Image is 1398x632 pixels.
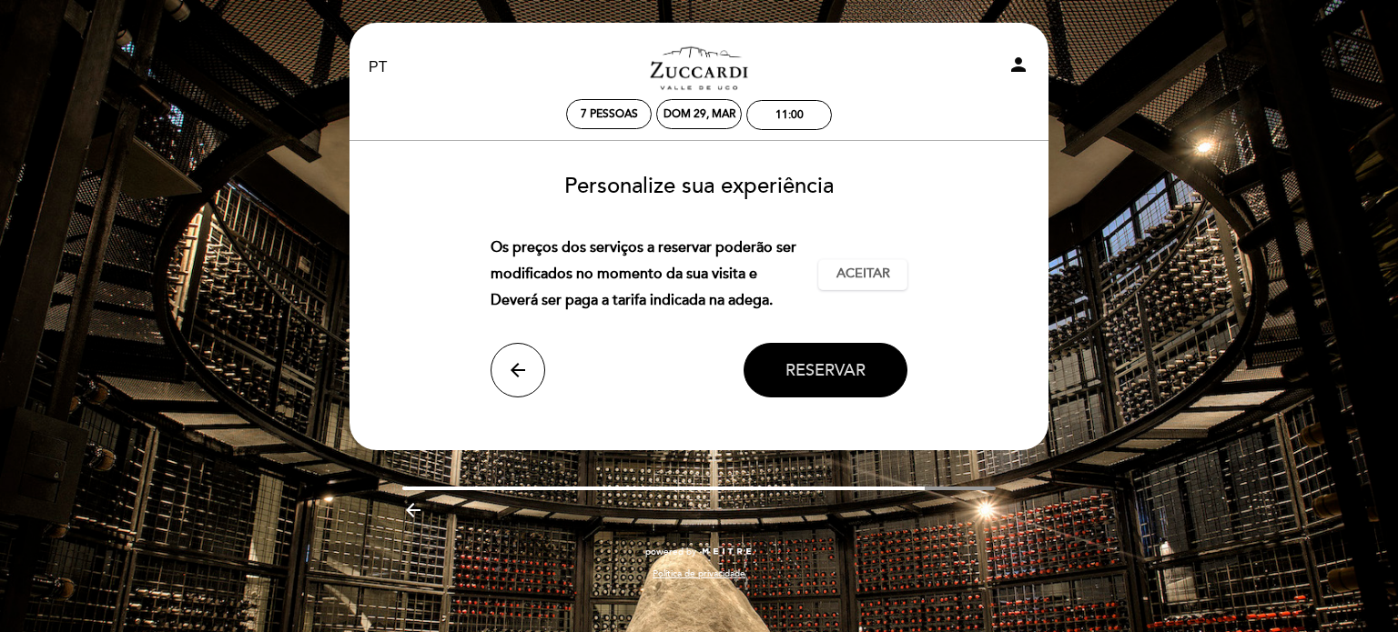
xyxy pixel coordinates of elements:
i: person [1008,54,1029,75]
a: Zuccardi Valle de Uco - Turismo [585,43,813,93]
i: arrow_back [507,359,529,381]
span: 7 pessoas [581,107,638,121]
button: arrow_back [491,343,545,397]
button: Aceitar [818,259,907,290]
button: person [1008,54,1029,82]
div: Dom 29, mar [664,107,735,121]
button: Reservar [744,343,907,397]
span: Reservar [785,360,866,380]
div: 11:00 [775,108,804,122]
a: Política de privacidade [653,567,745,580]
span: Aceitar [836,265,890,284]
div: Os preços dos serviços a reservar poderão ser modificados no momento da sua visita e Deverá ser p... [491,235,819,313]
i: arrow_backward [402,499,424,521]
a: powered by [645,546,753,558]
span: Personalize sua experiência [564,173,834,199]
img: MEITRE [701,547,753,557]
span: powered by [645,546,696,558]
